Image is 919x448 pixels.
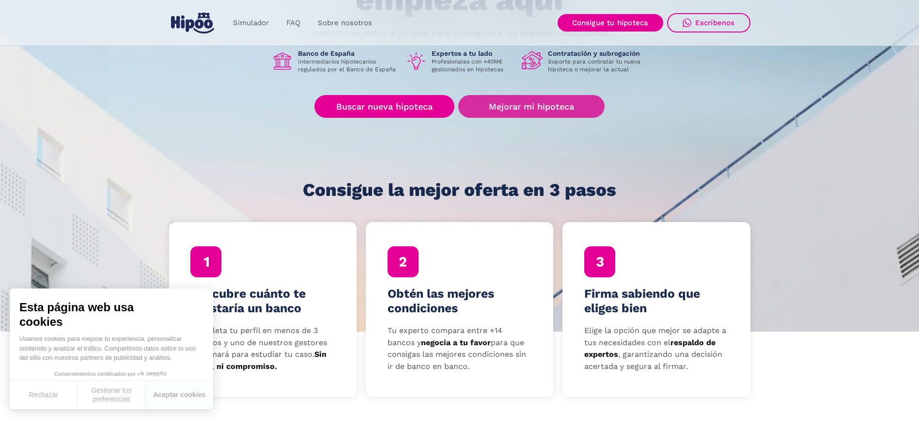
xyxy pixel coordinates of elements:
[584,325,729,373] p: Elige la opción que mejor se adapte a tus necesidades con el , garantizando una decisión acertada...
[432,58,514,73] p: Profesionales con +40M€ gestionados en hipotecas
[695,18,735,27] div: Escríbenos
[190,287,335,316] h4: Descubre cuánto te prestaría un banco
[667,13,750,32] a: Escríbenos
[558,14,663,32] a: Consigue tu hipoteca
[169,9,217,37] a: home
[421,338,491,347] strong: negocia a tu favor
[548,58,648,73] p: Soporte para contratar tu nueva hipoteca o mejorar la actual
[584,287,729,316] h4: Firma sabiendo que eliges bien
[314,95,454,118] a: Buscar nueva hipoteca
[548,49,648,58] h1: Contratación y subrogación
[388,287,532,316] h4: Obtén las mejores condiciones
[303,180,616,200] h1: Consigue la mejor oferta en 3 pasos
[309,14,381,32] a: Sobre nosotros
[432,49,514,58] h1: Expertos a tu lado
[388,325,532,373] p: Tu experto compara entre +14 bancos y para que consigas las mejores condiciones sin ir de banco e...
[458,95,604,118] a: Mejorar mi hipoteca
[298,58,398,73] p: Intermediarios hipotecarios regulados por el Banco de España
[190,350,327,371] strong: Sin coste, ni compromiso.
[298,49,398,58] h1: Banco de España
[278,14,309,32] a: FAQ
[224,14,278,32] a: Simulador
[190,325,335,373] p: Completa tu perfil en menos de 3 minutos y uno de nuestros gestores te llamará para estudiar tu c...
